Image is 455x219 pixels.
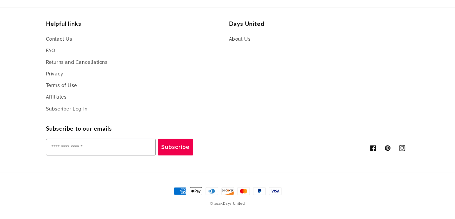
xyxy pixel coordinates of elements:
[46,139,156,155] input: Enter your email
[46,103,88,115] a: Subscriber Log In
[223,202,245,205] a: Days United
[46,80,77,91] a: Terms of Use
[46,45,55,57] a: FAQ
[46,68,63,80] a: Privacy
[46,91,67,103] a: Affiliates
[210,202,245,205] small: © 2025,
[46,20,226,27] h2: Helpful links
[46,35,72,45] a: Contact Us
[229,35,251,45] a: About Us
[229,20,409,27] h2: Days United
[158,139,193,155] button: Subscribe
[46,125,228,132] h2: Subscribe to our emails
[46,57,108,68] a: Returns and Cancellations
